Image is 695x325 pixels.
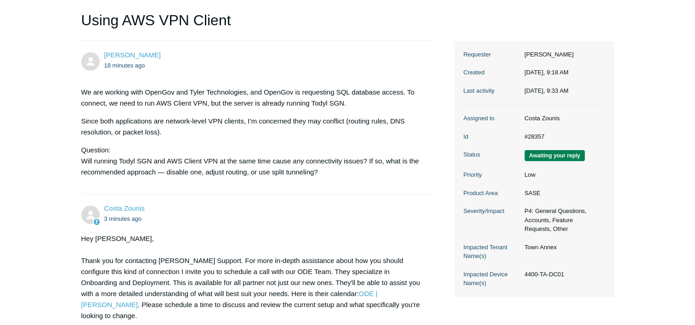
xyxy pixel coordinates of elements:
time: 09/24/2025, 09:18 [525,69,569,76]
span: Joel Stalcup [104,51,161,59]
dd: #28357 [520,132,605,141]
p: We are working with OpenGov and Tyler Technologies, and OpenGov is requesting SQL database access... [81,87,424,109]
dt: Status [463,150,520,159]
a: ODE | [PERSON_NAME] [81,290,378,308]
dd: Costa Zounis [520,114,605,123]
dt: Created [463,68,520,77]
dd: Town Annex [520,243,605,252]
time: 09/24/2025, 09:33 [104,215,142,222]
p: Since both applications are network-level VPN clients, I’m concerned they may conflict (routing r... [81,116,424,138]
h1: Using AWS VPN Client [81,9,433,41]
dt: Product Area [463,189,520,198]
dt: Id [463,132,520,141]
span: We are waiting for you to respond [525,150,585,161]
dt: Priority [463,170,520,179]
a: Costa Zounis [104,204,145,212]
dd: Low [520,170,605,179]
dd: [PERSON_NAME] [520,50,605,59]
dt: Severity/Impact [463,207,520,216]
time: 09/24/2025, 09:33 [525,87,569,94]
dd: 4400-TA-DC01 [520,270,605,279]
dt: Impacted Device Name(s) [463,270,520,288]
p: Question: Will running Todyl SGN and AWS Client VPN at the same time cause any connectivity issue... [81,145,424,178]
time: 09/24/2025, 09:18 [104,62,145,69]
dd: SASE [520,189,605,198]
a: [PERSON_NAME] [104,51,161,59]
dt: Last activity [463,86,520,95]
dt: Requester [463,50,520,59]
dt: Assigned to [463,114,520,123]
dt: Impacted Tenant Name(s) [463,243,520,261]
dd: P4: General Questions, Accounts, Feature Requests, Other [520,207,605,234]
